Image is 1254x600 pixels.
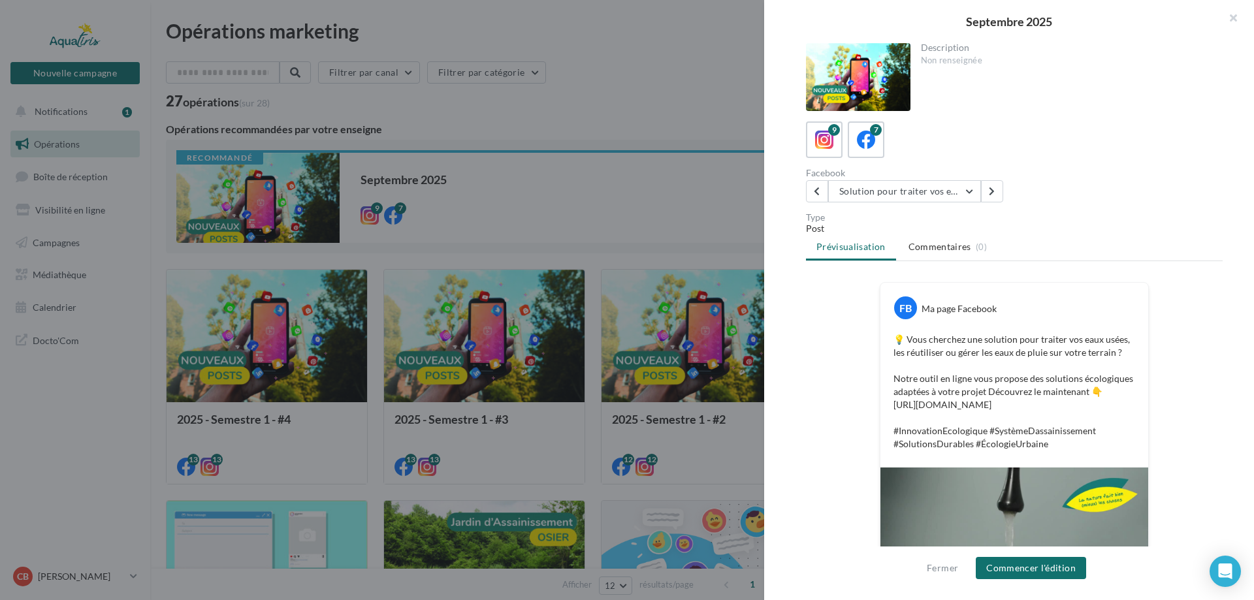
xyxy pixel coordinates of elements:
[1210,556,1241,587] div: Open Intercom Messenger
[806,168,1009,178] div: Facebook
[893,333,1135,450] p: 💡 Vous cherchez une solution pour traiter vos eaux usées, les réutiliser ou gérer les eaux de plu...
[806,213,1223,222] div: Type
[921,43,1213,52] div: Description
[976,242,987,252] span: (0)
[908,240,971,253] span: Commentaires
[785,16,1233,27] div: Septembre 2025
[870,124,882,136] div: 7
[828,124,840,136] div: 9
[806,222,1223,235] div: Post
[828,180,981,202] button: Solution pour traiter vos eaux
[976,557,1086,579] button: Commencer l'édition
[921,55,1213,67] div: Non renseignée
[922,302,997,315] div: Ma page Facebook
[922,560,963,576] button: Fermer
[894,296,917,319] div: FB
